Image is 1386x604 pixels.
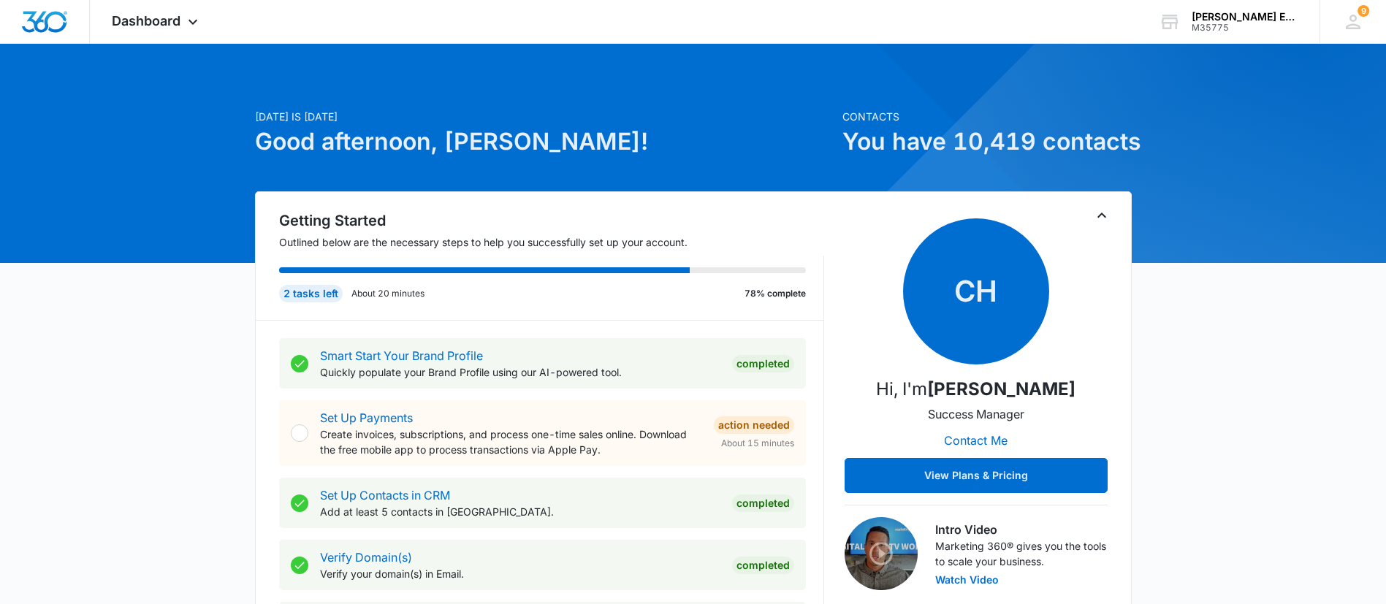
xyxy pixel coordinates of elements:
h3: Intro Video [935,521,1108,538]
div: account name [1192,11,1298,23]
p: Marketing 360® gives you the tools to scale your business. [935,538,1108,569]
div: Action Needed [714,416,794,434]
div: notifications count [1358,5,1369,17]
h1: Good afternoon, [PERSON_NAME]! [255,124,834,159]
div: Completed [732,494,794,512]
p: Success Manager [928,405,1024,423]
p: Hi, I'm [876,376,1075,402]
button: Watch Video [935,575,999,585]
p: Contacts [842,109,1132,124]
p: 78% complete [745,287,806,300]
button: Contact Me [929,423,1022,458]
p: Quickly populate your Brand Profile using our AI-powered tool. [320,364,720,380]
div: 2 tasks left [279,285,343,302]
a: Set Up Contacts in CRM [320,488,450,502]
p: About 20 minutes [351,287,424,300]
a: Smart Start Your Brand Profile [320,348,483,363]
button: Toggle Collapse [1093,207,1111,224]
p: Outlined below are the necessary steps to help you successfully set up your account. [279,234,824,250]
span: CH [903,218,1049,364]
span: Dashboard [112,13,180,28]
p: [DATE] is [DATE] [255,109,834,124]
span: 9 [1358,5,1369,17]
img: Intro Video [845,517,918,590]
a: Set Up Payments [320,410,413,425]
h2: Getting Started [279,210,824,232]
strong: [PERSON_NAME] [927,378,1075,400]
h1: You have 10,419 contacts [842,124,1132,159]
div: Completed [732,355,794,372]
div: account id [1192,23,1298,33]
div: Completed [732,557,794,574]
span: About 15 minutes [721,437,794,450]
p: Add at least 5 contacts in [GEOGRAPHIC_DATA]. [320,504,720,519]
a: Verify Domain(s) [320,550,412,565]
p: Verify your domain(s) in Email. [320,566,720,581]
button: View Plans & Pricing [845,458,1108,493]
p: Create invoices, subscriptions, and process one-time sales online. Download the free mobile app t... [320,427,702,457]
